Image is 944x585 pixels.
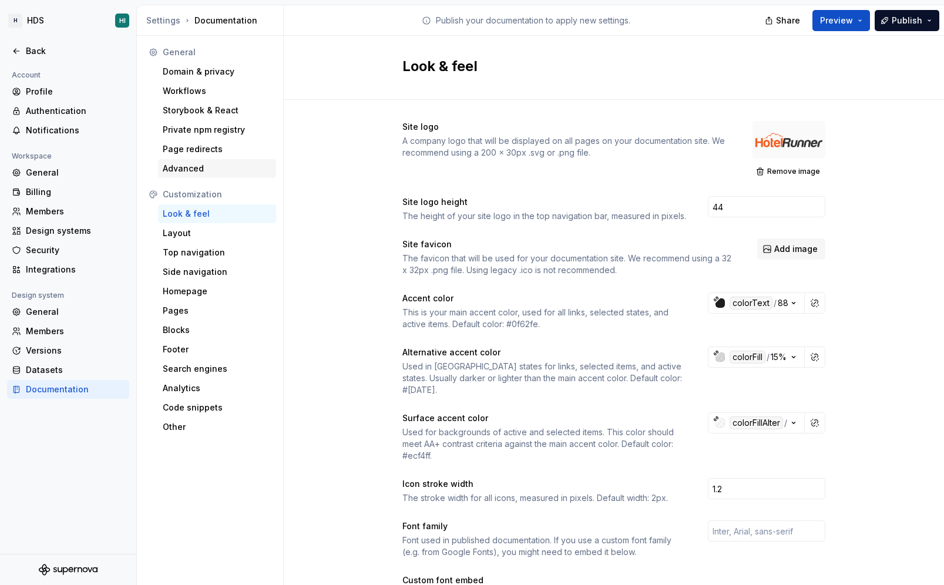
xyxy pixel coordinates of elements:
[402,478,687,490] div: Icon stroke width
[163,305,271,317] div: Pages
[158,82,276,100] a: Workflows
[776,15,800,26] span: Share
[158,224,276,243] a: Layout
[402,492,687,504] div: The stroke width for all icons, measured in pixels. Default width: 2px.
[163,189,271,200] div: Customization
[402,57,811,76] h2: Look & feel
[708,478,825,499] input: 2
[757,238,825,260] button: Add image
[708,292,805,314] button: colorText/88%
[7,121,129,140] a: Notifications
[27,15,44,26] div: HDS
[7,82,129,101] a: Profile
[402,196,687,208] div: Site logo height
[7,322,129,341] a: Members
[26,306,125,318] div: General
[730,416,783,429] div: colorFillAlter
[158,418,276,436] a: Other
[774,243,818,255] span: Add image
[163,363,271,375] div: Search engines
[163,266,271,278] div: Side navigation
[26,345,125,357] div: Versions
[26,125,125,136] div: Notifications
[119,16,126,25] div: HI
[7,241,129,260] a: Security
[402,238,736,250] div: Site favicon
[163,105,271,116] div: Storybook & React
[767,167,820,176] span: Remove image
[402,292,687,304] div: Accent color
[402,210,687,222] div: The height of your site logo in the top navigation bar, measured in pixels.
[163,208,271,220] div: Look & feel
[158,340,276,359] a: Footer
[402,347,687,358] div: Alternative accent color
[163,402,271,413] div: Code snippets
[875,10,939,31] button: Publish
[752,163,825,180] button: Remove image
[7,163,129,182] a: General
[730,351,765,364] div: colorFill
[39,564,98,576] a: Supernova Logo
[402,361,687,396] div: Used in [GEOGRAPHIC_DATA] states for links, selected items, and active states. Usually darker or ...
[7,183,129,201] a: Billing
[759,10,808,31] button: Share
[771,351,787,364] div: 15%
[8,14,22,28] div: H
[163,66,271,78] div: Domain & privacy
[7,260,129,279] a: Integrations
[730,297,772,310] div: colorText
[7,380,129,399] a: Documentation
[436,15,630,26] p: Publish your documentation to apply new settings.
[7,302,129,321] a: General
[812,10,870,31] button: Preview
[26,105,125,117] div: Authentication
[784,416,787,429] div: /
[778,297,797,310] div: 88%
[2,8,134,33] button: HHDSHI
[158,321,276,339] a: Blocks
[26,167,125,179] div: General
[402,534,687,558] div: Font used in published documentation. If you use a custom font family (e.g. from Google Fonts), y...
[163,285,271,297] div: Homepage
[158,243,276,262] a: Top navigation
[7,341,129,360] a: Versions
[708,412,805,433] button: colorFillAlter/
[163,344,271,355] div: Footer
[158,159,276,178] a: Advanced
[402,307,687,330] div: This is your main accent color, used for all links, selected states, and active items. Default co...
[146,15,180,26] div: Settings
[158,120,276,139] a: Private npm registry
[402,253,736,276] div: The favicon that will be used for your documentation site. We recommend using a 32 x 32px .png fi...
[7,149,56,163] div: Workspace
[26,364,125,376] div: Datasets
[708,520,825,542] input: Inter, Arial, sans-serif
[26,186,125,198] div: Billing
[163,247,271,258] div: Top navigation
[26,225,125,237] div: Design systems
[158,379,276,398] a: Analytics
[26,325,125,337] div: Members
[7,361,129,379] a: Datasets
[163,143,271,155] div: Page redirects
[158,263,276,281] a: Side navigation
[26,384,125,395] div: Documentation
[402,121,731,133] div: Site logo
[163,46,271,58] div: General
[158,282,276,301] a: Homepage
[26,206,125,217] div: Members
[708,196,825,217] input: 28
[146,15,278,26] div: Documentation
[158,301,276,320] a: Pages
[158,398,276,417] a: Code snippets
[820,15,853,26] span: Preview
[158,204,276,223] a: Look & feel
[708,347,805,368] button: colorFill/15%
[26,86,125,97] div: Profile
[774,297,777,310] div: /
[767,351,770,364] div: /
[402,426,687,462] div: Used for backgrounds of active and selected items. This color should meet AA+ contrast criteria a...
[158,62,276,81] a: Domain & privacy
[402,412,687,424] div: Surface accent color
[7,221,129,240] a: Design systems
[158,359,276,378] a: Search engines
